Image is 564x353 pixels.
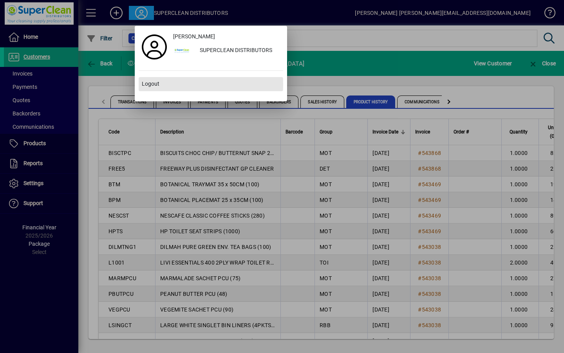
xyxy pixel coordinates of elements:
[139,40,170,54] a: Profile
[193,44,283,58] div: SUPERCLEAN DISTRIBUTORS
[142,80,159,88] span: Logout
[173,32,215,41] span: [PERSON_NAME]
[139,77,283,91] button: Logout
[170,44,283,58] button: SUPERCLEAN DISTRIBUTORS
[170,30,283,44] a: [PERSON_NAME]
